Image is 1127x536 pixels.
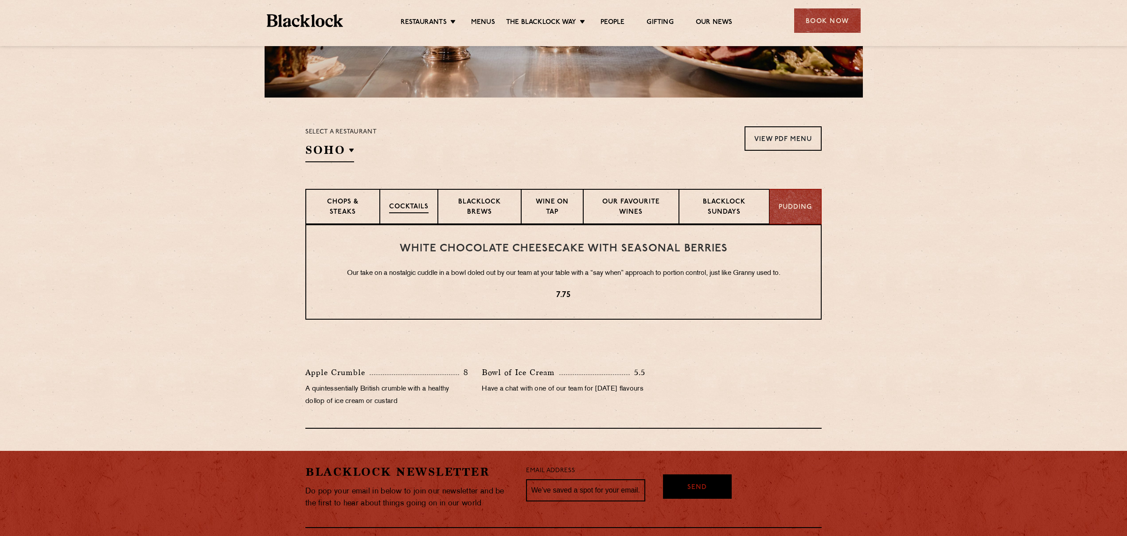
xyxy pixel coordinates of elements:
[389,202,429,213] p: Cocktails
[305,464,513,480] h2: Blacklock Newsletter
[794,8,861,33] div: Book Now
[630,367,645,378] p: 5.5
[482,383,645,395] p: Have a chat with one of our team for [DATE] flavours
[745,126,822,151] a: View PDF Menu
[324,268,803,279] p: Our take on a nostalgic cuddle in a bowl doled out by our team at your table with a “say when” ap...
[647,18,673,28] a: Gifting
[688,197,760,218] p: Blacklock Sundays
[324,290,803,301] p: 7.75
[305,126,377,138] p: Select a restaurant
[526,479,645,501] input: We’ve saved a spot for your email...
[305,485,513,509] p: Do pop your email in below to join our newsletter and be the first to hear about things going on ...
[324,243,803,254] h3: White Chocolate Cheesecake with Seasonal Berries
[779,203,812,213] p: Pudding
[305,383,468,408] p: A quintessentially British crumble with a healthy dollop of ice cream or custard
[696,18,733,28] a: Our News
[471,18,495,28] a: Menus
[506,18,576,28] a: The Blacklock Way
[305,142,354,162] h2: SOHO
[459,367,468,378] p: 8
[401,18,447,28] a: Restaurants
[530,197,574,218] p: Wine on Tap
[526,466,575,476] label: Email Address
[482,366,559,379] p: Bowl of Ice Cream
[601,18,624,28] a: People
[447,197,512,218] p: Blacklock Brews
[315,197,370,218] p: Chops & Steaks
[267,14,343,27] img: BL_Textured_Logo-footer-cropped.svg
[305,366,370,379] p: Apple Crumble
[593,197,669,218] p: Our favourite wines
[687,483,707,493] span: Send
